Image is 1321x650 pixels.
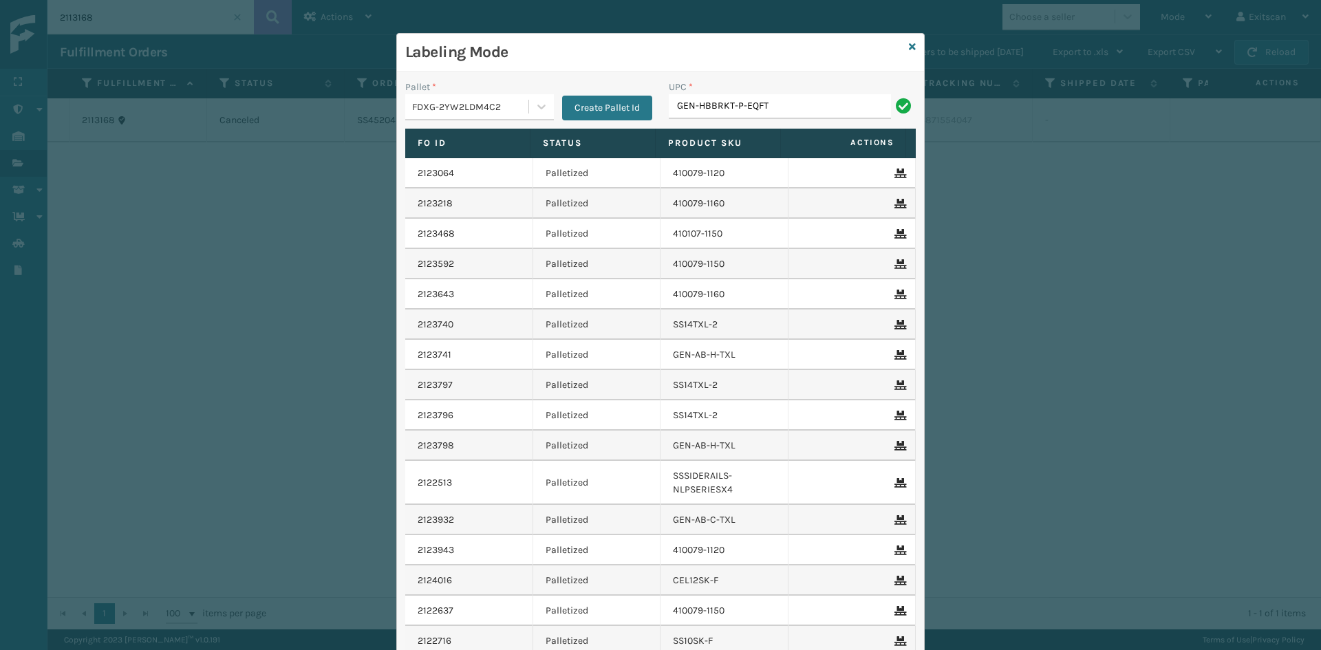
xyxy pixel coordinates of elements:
a: 2123798 [418,439,454,453]
td: GEN-AB-H-TXL [660,340,788,370]
a: 2123643 [418,288,454,301]
td: Palletized [533,219,661,249]
td: Palletized [533,400,661,431]
td: SSSIDERAILS-NLPSERIESX4 [660,461,788,505]
a: 2123943 [418,543,454,557]
a: 2123218 [418,197,453,210]
h3: Labeling Mode [405,42,903,63]
td: Palletized [533,596,661,626]
label: Product SKU [668,137,768,149]
td: GEN-AB-C-TXL [660,505,788,535]
a: 2123064 [418,166,454,180]
i: Remove From Pallet [894,606,903,616]
i: Remove From Pallet [894,350,903,360]
td: GEN-AB-H-TXL [660,431,788,461]
i: Remove From Pallet [894,229,903,239]
button: Create Pallet Id [562,96,652,120]
i: Remove From Pallet [894,320,903,329]
i: Remove From Pallet [894,169,903,178]
td: 410079-1120 [660,535,788,565]
a: 2123740 [418,318,453,332]
a: 2123932 [418,513,454,527]
td: Palletized [533,249,661,279]
i: Remove From Pallet [894,380,903,390]
td: SS14TXL-2 [660,400,788,431]
td: Palletized [533,505,661,535]
i: Remove From Pallet [894,259,903,269]
i: Remove From Pallet [894,441,903,451]
td: 410079-1150 [660,596,788,626]
i: Remove From Pallet [894,199,903,208]
i: Remove From Pallet [894,515,903,525]
i: Remove From Pallet [894,545,903,555]
td: SS14TXL-2 [660,370,788,400]
label: Fo Id [418,137,517,149]
td: 410079-1120 [660,158,788,188]
label: Pallet [405,80,436,94]
td: 410079-1160 [660,279,788,310]
a: 2122716 [418,634,451,648]
a: 2124016 [418,574,452,587]
label: UPC [669,80,693,94]
a: 2122637 [418,604,453,618]
td: 410107-1150 [660,219,788,249]
i: Remove From Pallet [894,576,903,585]
a: 2122513 [418,476,452,490]
label: Status [543,137,643,149]
td: Palletized [533,461,661,505]
td: 410079-1160 [660,188,788,219]
i: Remove From Pallet [894,290,903,299]
td: Palletized [533,188,661,219]
td: Palletized [533,340,661,370]
td: 410079-1150 [660,249,788,279]
a: 2123592 [418,257,454,271]
a: 2123468 [418,227,455,241]
td: CEL12SK-F [660,565,788,596]
td: SS14TXL-2 [660,310,788,340]
td: Palletized [533,565,661,596]
i: Remove From Pallet [894,411,903,420]
td: Palletized [533,535,661,565]
td: Palletized [533,370,661,400]
td: Palletized [533,158,661,188]
td: Palletized [533,431,661,461]
span: Actions [785,131,903,154]
i: Remove From Pallet [894,636,903,646]
i: Remove From Pallet [894,478,903,488]
td: Palletized [533,310,661,340]
a: 2123741 [418,348,451,362]
div: FDXG-2YW2LDM4C2 [412,100,530,114]
a: 2123797 [418,378,453,392]
a: 2123796 [418,409,453,422]
td: Palletized [533,279,661,310]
